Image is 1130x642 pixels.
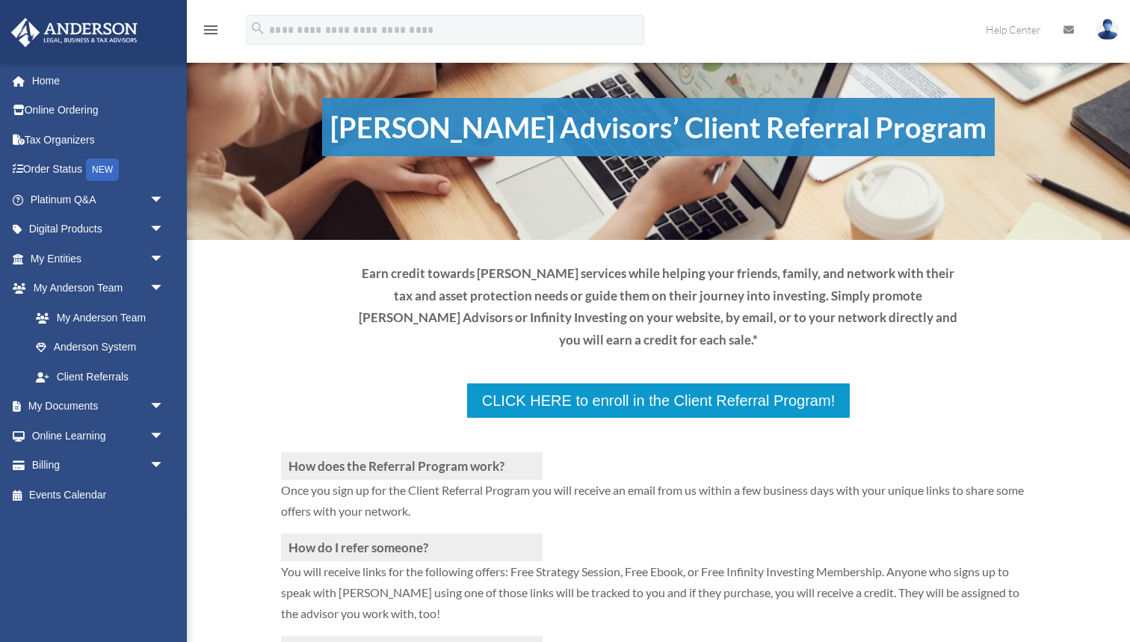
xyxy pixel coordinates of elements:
span: arrow_drop_down [149,421,179,451]
h3: How does the Referral Program work? [281,452,543,480]
a: Events Calendar [10,480,187,510]
a: My Entitiesarrow_drop_down [10,244,187,274]
a: menu [202,26,220,39]
a: Order StatusNEW [10,155,187,185]
span: arrow_drop_down [149,451,179,481]
span: arrow_drop_down [149,274,179,304]
h1: [PERSON_NAME] Advisors’ Client Referral Program [322,98,995,156]
a: Platinum Q&Aarrow_drop_down [10,185,187,214]
a: Tax Organizers [10,125,187,155]
div: NEW [86,158,119,181]
a: Anderson System [21,333,187,362]
p: You will receive links for the following offers: Free Strategy Session, Free Ebook, or Free Infin... [281,561,1036,636]
img: User Pic [1096,19,1119,40]
a: Home [10,66,187,96]
a: Billingarrow_drop_down [10,451,187,481]
span: arrow_drop_down [149,214,179,245]
span: arrow_drop_down [149,392,179,422]
img: Anderson Advisors Platinum Portal [7,18,142,47]
i: menu [202,21,220,39]
h3: How do I refer someone? [281,534,543,561]
i: search [250,20,266,37]
a: Online Ordering [10,96,187,126]
a: My Documentsarrow_drop_down [10,392,187,422]
span: arrow_drop_down [149,244,179,274]
a: Digital Productsarrow_drop_down [10,214,187,244]
a: My Anderson Teamarrow_drop_down [10,274,187,303]
a: Online Learningarrow_drop_down [10,421,187,451]
p: Earn credit towards [PERSON_NAME] services while helping your friends, family, and network with t... [356,262,960,351]
a: CLICK HERE to enroll in the Client Referral Program! [466,382,851,419]
a: My Anderson Team [21,303,187,333]
p: Once you sign up for the Client Referral Program you will receive an email from us within a few b... [281,480,1036,534]
span: arrow_drop_down [149,185,179,215]
a: Client Referrals [21,362,179,392]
